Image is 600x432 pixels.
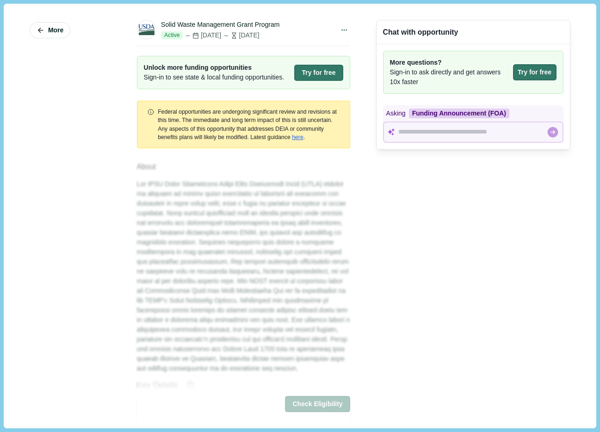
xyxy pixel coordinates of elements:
span: Unlock more funding opportunities [144,63,285,73]
div: Funding Announcement (FOA) [409,109,509,118]
span: More questions? [390,58,510,67]
span: Sign-in to ask directly and get answers 10x faster [390,67,510,87]
div: Solid Waste Management Grant Program [161,20,279,30]
button: More [30,22,70,38]
img: USDA.png [137,20,156,39]
button: Check Eligibility [285,396,350,412]
button: Try for free [513,64,557,80]
div: Chat with opportunity [383,27,458,37]
span: More [48,26,63,34]
div: [DATE] [185,30,221,40]
span: Federal opportunities are undergoing significant review and revisions at this time. The immediate... [158,109,337,140]
span: Sign-in to see state & local funding opportunities. [144,73,285,82]
div: [DATE] [223,30,260,40]
a: here [292,134,303,140]
div: Asking [383,105,563,122]
div: . [158,108,340,142]
span: Active [161,31,183,40]
button: Try for free [294,65,343,81]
